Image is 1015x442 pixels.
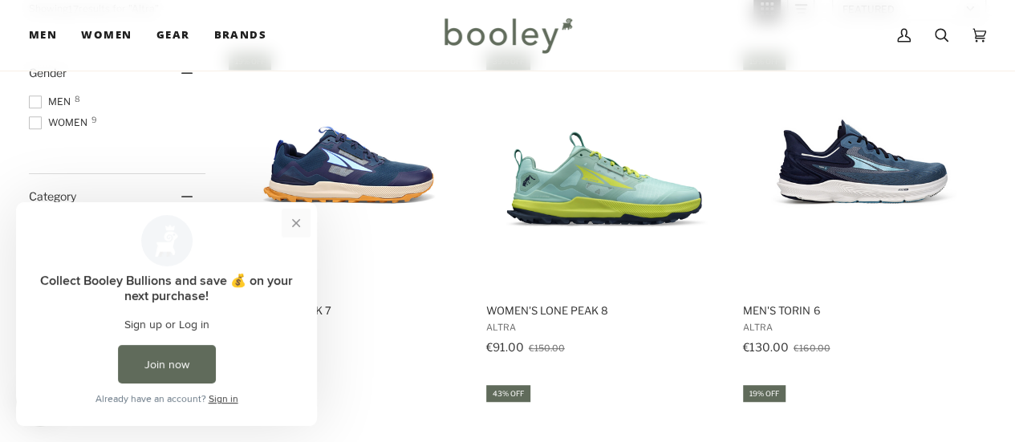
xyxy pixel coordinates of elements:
div: 43% off [486,385,530,402]
span: €150.00 [529,343,565,354]
span: Women's Lone Peak 8 [486,303,723,318]
span: Altra [229,322,465,333]
span: Gear [156,27,190,43]
span: Brands [213,27,266,43]
a: Men's Lone Peak 7 [226,51,468,359]
img: Booley [437,12,578,59]
img: Altra Men's Lone Peak 7 Navy - Booley Galway [227,51,468,291]
div: 19% off [743,385,786,402]
span: 9 [91,116,97,124]
span: Category [29,189,76,203]
span: €91.00 [486,340,524,354]
img: Altra Women's Lone Peak 8 Mint - Booley Galway [484,51,725,291]
a: Women's Lone Peak 8 [484,51,725,359]
span: €160.00 [794,343,830,354]
span: Gender [29,66,67,79]
span: Women [81,27,132,43]
a: Men's Torin 6 [741,51,982,359]
span: Men's Torin 6 [743,303,980,318]
img: Altra Men's Torin 6 Mineral Blue - Booley Galway [741,51,982,291]
span: Altra [486,322,723,333]
span: Altra [743,322,980,333]
span: Men's Lone Peak 7 [229,303,465,318]
span: Men [29,27,57,43]
span: €130.00 [743,340,789,354]
span: Men [29,95,75,109]
span: Women [29,116,92,130]
span: 8 [75,95,80,103]
iframe: Loyalty program pop-up with offers and actions [16,202,317,426]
